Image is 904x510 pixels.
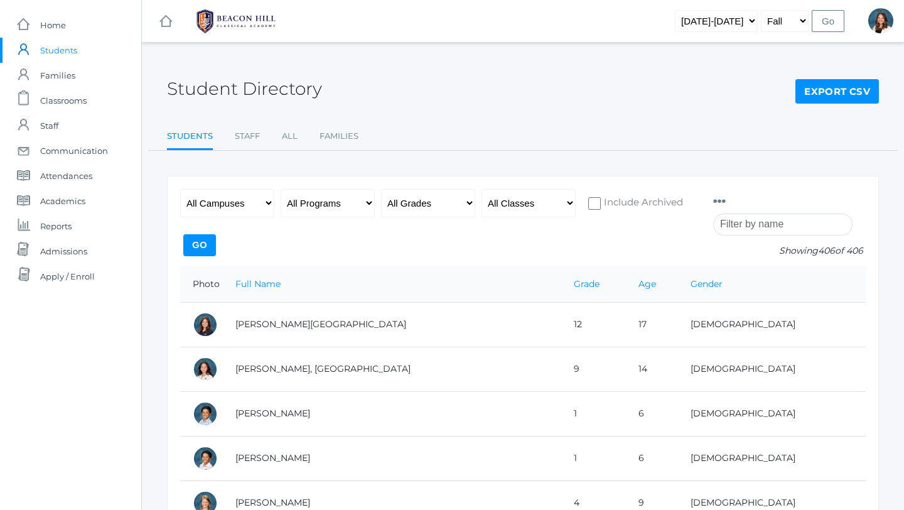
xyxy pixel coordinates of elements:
input: Go [812,10,844,32]
div: Phoenix Abdulla [193,357,218,382]
td: [DEMOGRAPHIC_DATA] [678,391,866,436]
span: Include Archived [601,195,683,211]
input: Include Archived [588,197,601,210]
span: Classrooms [40,88,87,113]
img: BHCALogos-05-308ed15e86a5a0abce9b8dd61676a3503ac9727e845dece92d48e8588c001991.png [189,6,283,37]
div: Dominic Abrea [193,401,218,426]
td: [DEMOGRAPHIC_DATA] [678,347,866,391]
td: 9 [561,347,626,391]
input: Go [183,234,216,256]
span: Students [40,38,77,63]
td: 14 [626,347,678,391]
td: 6 [626,391,678,436]
span: Families [40,63,75,88]
input: Filter by name [713,214,853,236]
td: [PERSON_NAME] [223,436,561,480]
span: Staff [40,113,58,138]
td: [DEMOGRAPHIC_DATA] [678,302,866,347]
a: Students [167,124,213,151]
a: Families [320,124,358,149]
p: Showing of 406 [713,244,866,258]
td: 1 [561,391,626,436]
td: [PERSON_NAME] [223,391,561,436]
div: Teresa Deutsch [868,8,893,33]
span: 406 [818,245,835,256]
td: 1 [561,436,626,480]
td: [DEMOGRAPHIC_DATA] [678,436,866,480]
td: 6 [626,436,678,480]
td: 17 [626,302,678,347]
span: Academics [40,188,85,214]
h2: Student Directory [167,79,322,99]
a: Staff [235,124,260,149]
span: Communication [40,138,108,163]
a: Grade [574,278,600,290]
span: Reports [40,214,72,239]
div: Charlotte Abdulla [193,312,218,337]
td: [PERSON_NAME][GEOGRAPHIC_DATA] [223,302,561,347]
a: Full Name [235,278,281,290]
span: Admissions [40,239,87,264]
a: All [282,124,298,149]
a: Age [638,278,656,290]
a: Export CSV [795,79,879,104]
span: Home [40,13,66,38]
th: Photo [180,266,223,303]
span: Attendances [40,163,92,188]
div: Grayson Abrea [193,446,218,471]
td: 12 [561,302,626,347]
td: [PERSON_NAME], [GEOGRAPHIC_DATA] [223,347,561,391]
a: Gender [691,278,723,290]
span: Apply / Enroll [40,264,95,289]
